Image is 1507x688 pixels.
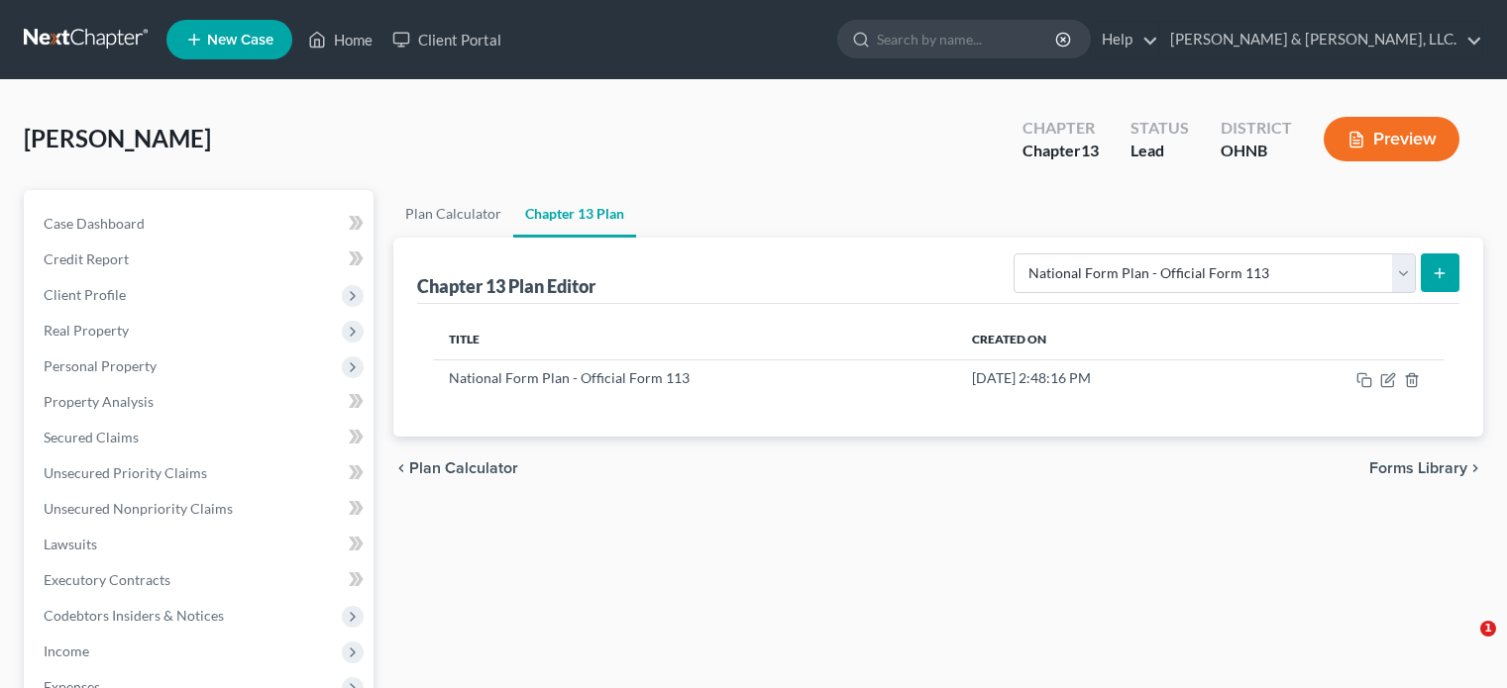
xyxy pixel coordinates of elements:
a: Home [298,22,382,57]
a: Help [1092,22,1158,57]
span: Personal Property [44,357,157,374]
th: Created On [956,320,1245,359]
span: Codebtors Insiders & Notices [44,607,224,624]
span: Forms Library [1369,460,1467,476]
th: Title [433,320,956,359]
span: Credit Report [44,250,129,267]
span: Unsecured Priority Claims [44,464,207,481]
div: District [1221,117,1292,140]
button: Preview [1324,117,1459,161]
div: Chapter 13 Plan Editor [417,274,595,298]
button: Forms Library chevron_right [1369,460,1483,476]
a: Chapter 13 Plan [513,190,636,238]
a: Executory Contracts [28,562,374,598]
a: Credit Report [28,242,374,277]
a: Property Analysis [28,384,374,420]
input: Search by name... [877,21,1058,57]
td: National Form Plan - Official Form 113 [433,359,956,397]
a: Unsecured Nonpriority Claims [28,491,374,527]
div: Chapter [1023,117,1099,140]
span: Case Dashboard [44,215,145,232]
span: Plan Calculator [409,460,518,476]
div: Lead [1130,140,1189,162]
a: Unsecured Priority Claims [28,455,374,491]
td: [DATE] 2:48:16 PM [956,359,1245,397]
span: Unsecured Nonpriority Claims [44,500,233,517]
a: Case Dashboard [28,206,374,242]
span: 13 [1081,141,1099,159]
a: Secured Claims [28,420,374,455]
a: [PERSON_NAME] & [PERSON_NAME], LLC. [1160,22,1482,57]
a: Lawsuits [28,527,374,562]
span: Income [44,642,89,659]
a: Client Portal [382,22,511,57]
div: OHNB [1221,140,1292,162]
span: Executory Contracts [44,571,170,588]
span: Real Property [44,322,129,339]
div: Chapter [1023,140,1099,162]
i: chevron_right [1467,460,1483,476]
button: chevron_left Plan Calculator [393,460,518,476]
span: 1 [1480,621,1496,637]
span: Lawsuits [44,536,97,552]
span: Secured Claims [44,429,139,445]
i: chevron_left [393,460,409,476]
span: Client Profile [44,286,126,303]
a: Plan Calculator [393,190,513,238]
span: Property Analysis [44,393,154,410]
iframe: Intercom live chat [1440,621,1487,668]
div: Status [1130,117,1189,140]
span: New Case [207,33,273,48]
span: [PERSON_NAME] [24,124,211,152]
